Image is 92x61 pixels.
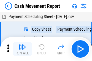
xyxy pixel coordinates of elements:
img: Skip [57,43,65,50]
img: Settings menu [80,2,87,10]
button: Run All [13,42,32,56]
div: Cash Movement Report [14,3,60,9]
span: Payment Scheduling Sheet - [DATE].csv [8,14,74,19]
img: Main button [75,44,85,54]
div: Run All [16,51,29,55]
button: Skip [51,42,71,56]
img: Support [72,4,77,8]
img: Run All [19,43,26,50]
div: Skip [57,51,65,55]
img: Back [5,2,12,10]
div: Copy Sheet [31,26,52,33]
div: to workbook [24,35,44,40]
